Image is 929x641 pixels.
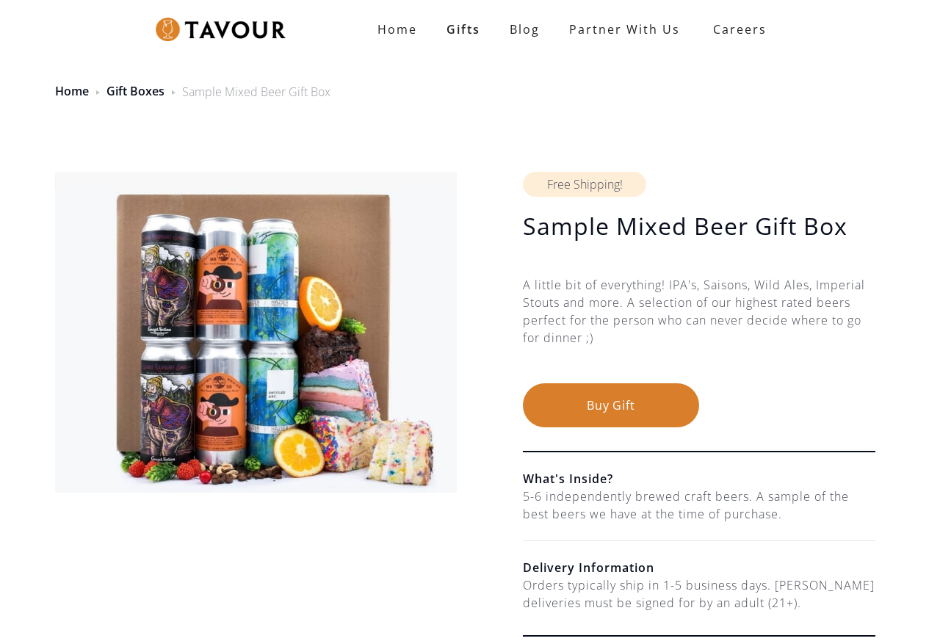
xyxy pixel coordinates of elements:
h1: Sample Mixed Beer Gift Box [523,211,875,241]
div: Free Shipping! [523,172,646,197]
a: Careers [695,9,778,50]
h6: Delivery Information [523,559,875,576]
h6: What's Inside? [523,470,875,488]
strong: Careers [713,15,767,44]
a: Gifts [432,15,495,44]
strong: Home [377,21,417,37]
div: 5-6 independently brewed craft beers. A sample of the best beers we have at the time of purchase. [523,488,875,523]
a: Gift Boxes [106,83,165,99]
a: Home [363,15,432,44]
div: Orders typically ship in 1-5 business days. [PERSON_NAME] deliveries must be signed for by an adu... [523,576,875,612]
div: Sample Mixed Beer Gift Box [182,83,330,101]
a: Blog [495,15,554,44]
a: partner with us [554,15,695,44]
button: Buy Gift [523,383,699,427]
a: Home [55,83,89,99]
div: A little bit of everything! IPA's, Saisons, Wild Ales, Imperial Stouts and more. A selection of o... [523,276,875,383]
